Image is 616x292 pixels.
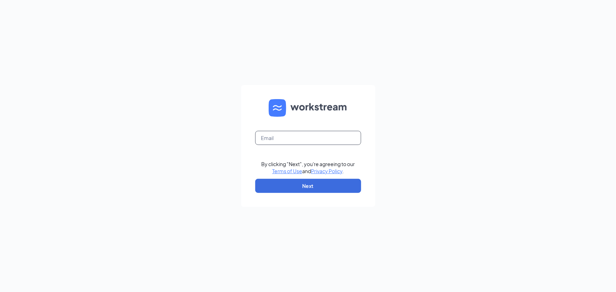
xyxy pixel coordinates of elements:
[255,179,361,193] button: Next
[255,131,361,145] input: Email
[311,168,342,174] a: Privacy Policy
[261,160,355,175] div: By clicking "Next", you're agreeing to our and .
[269,99,348,117] img: WS logo and Workstream text
[272,168,302,174] a: Terms of Use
